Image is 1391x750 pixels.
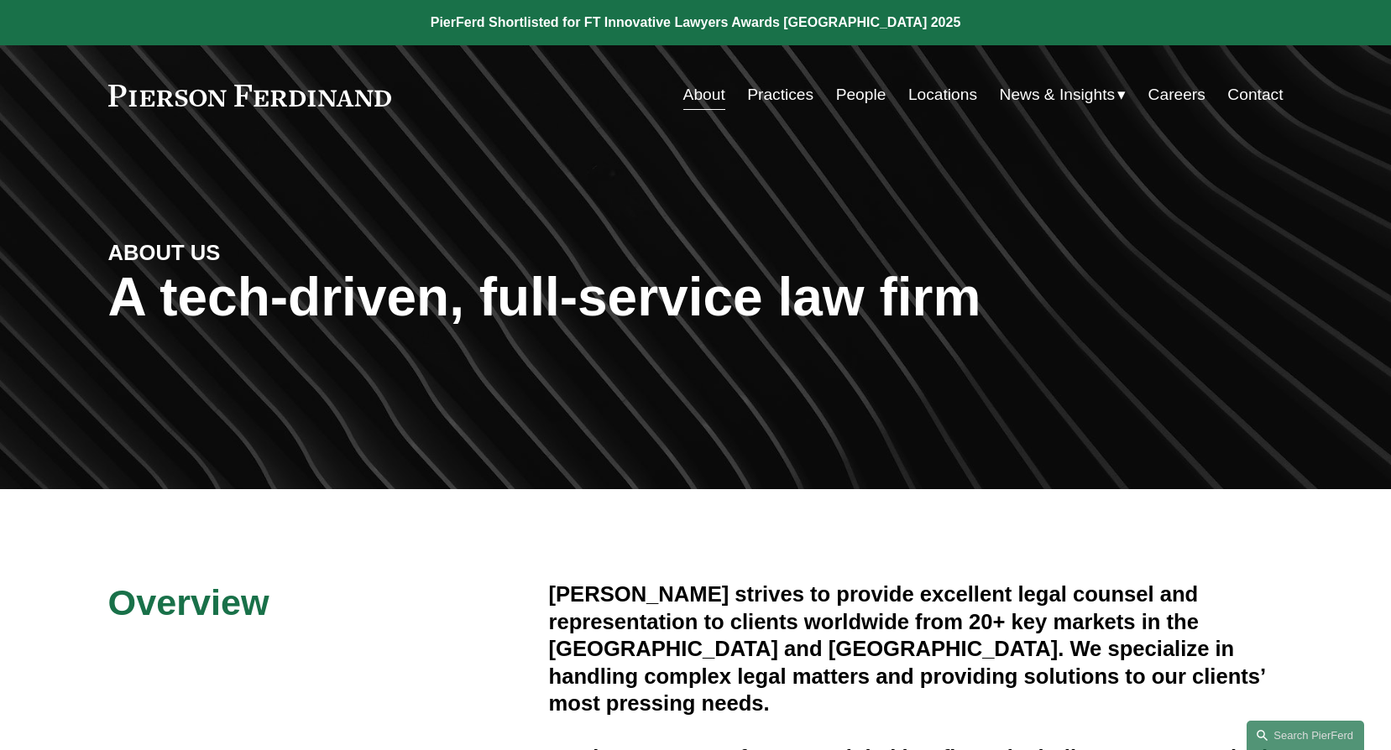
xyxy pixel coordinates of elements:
h1: A tech-driven, full-service law firm [108,267,1284,328]
h4: [PERSON_NAME] strives to provide excellent legal counsel and representation to clients worldwide ... [549,581,1284,716]
a: Contact [1227,79,1283,111]
a: Search this site [1247,721,1364,750]
a: Practices [747,79,813,111]
a: folder dropdown [1000,79,1127,111]
a: People [836,79,886,111]
strong: ABOUT US [108,241,221,264]
a: Locations [908,79,977,111]
span: Overview [108,582,269,622]
a: Careers [1148,79,1205,111]
span: News & Insights [1000,81,1116,110]
a: About [683,79,725,111]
